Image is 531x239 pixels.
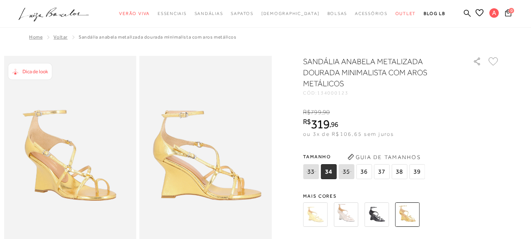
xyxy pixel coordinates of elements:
span: Verão Viva [119,11,150,16]
div: CÓD: [303,91,460,95]
a: noSubCategoriesText [119,6,150,21]
span: Sapatos [231,11,253,16]
span: Mais cores [303,194,500,198]
img: SANDÁLIA ANABELA EM COURO OFF WHITE MINIMALISTA COM AROS METÁLICOS [334,202,358,227]
i: R$ [303,118,311,125]
a: BLOG LB [424,6,445,21]
i: R$ [303,109,311,116]
span: BLOG LB [424,11,445,16]
i: , [329,121,338,128]
a: noSubCategoriesText [231,6,253,21]
span: Dica de look [22,69,48,74]
span: 0 [509,8,514,13]
span: 37 [374,164,390,179]
button: 0 [503,9,514,19]
a: noSubCategoriesText [355,6,388,21]
span: 39 [409,164,425,179]
span: A [489,8,499,18]
span: [DEMOGRAPHIC_DATA] [261,11,320,16]
span: Sandálias [195,11,223,16]
span: Acessórios [355,11,388,16]
img: SANDÁLIA ANABELA EM COURO PRETO MINIMALISTA COM AROS METÁLICOS [364,202,389,227]
a: noSubCategoriesText [261,6,320,21]
span: Bolsas [327,11,347,16]
a: noSubCategoriesText [327,6,347,21]
span: 134000123 [317,90,349,96]
span: SANDÁLIA ANABELA METALIZADA DOURADA MINIMALISTA COM AROS METÁLICOS [79,34,237,40]
a: noSubCategoriesText [158,6,187,21]
span: 319 [311,117,329,131]
span: 36 [356,164,372,179]
span: 96 [331,120,338,128]
span: 34 [321,164,336,179]
span: Outlet [395,11,416,16]
i: , [322,109,330,116]
a: Voltar [53,34,68,40]
span: 33 [303,164,319,179]
button: A [486,8,503,20]
span: Essenciais [158,11,187,16]
span: 35 [338,164,354,179]
span: ou 3x de R$106,65 sem juros [303,131,394,137]
img: SANDÁLIA ANABELA EM COURO AMARELO PALHA MINIMALISTA COM AROS METÁLICOS [303,202,327,227]
span: 799 [311,109,321,116]
a: noSubCategoriesText [195,6,223,21]
h1: SANDÁLIA ANABELA METALIZADA DOURADA MINIMALISTA COM AROS METÁLICOS [303,56,450,89]
span: 90 [323,109,330,116]
a: noSubCategoriesText [395,6,416,21]
span: Tamanho [303,151,427,163]
a: Home [29,34,42,40]
button: Guia de Tamanhos [345,151,423,163]
img: SANDÁLIA ANABELA METALIZADA DOURADA MINIMALISTA COM AROS METÁLICOS [395,202,419,227]
span: 38 [391,164,407,179]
